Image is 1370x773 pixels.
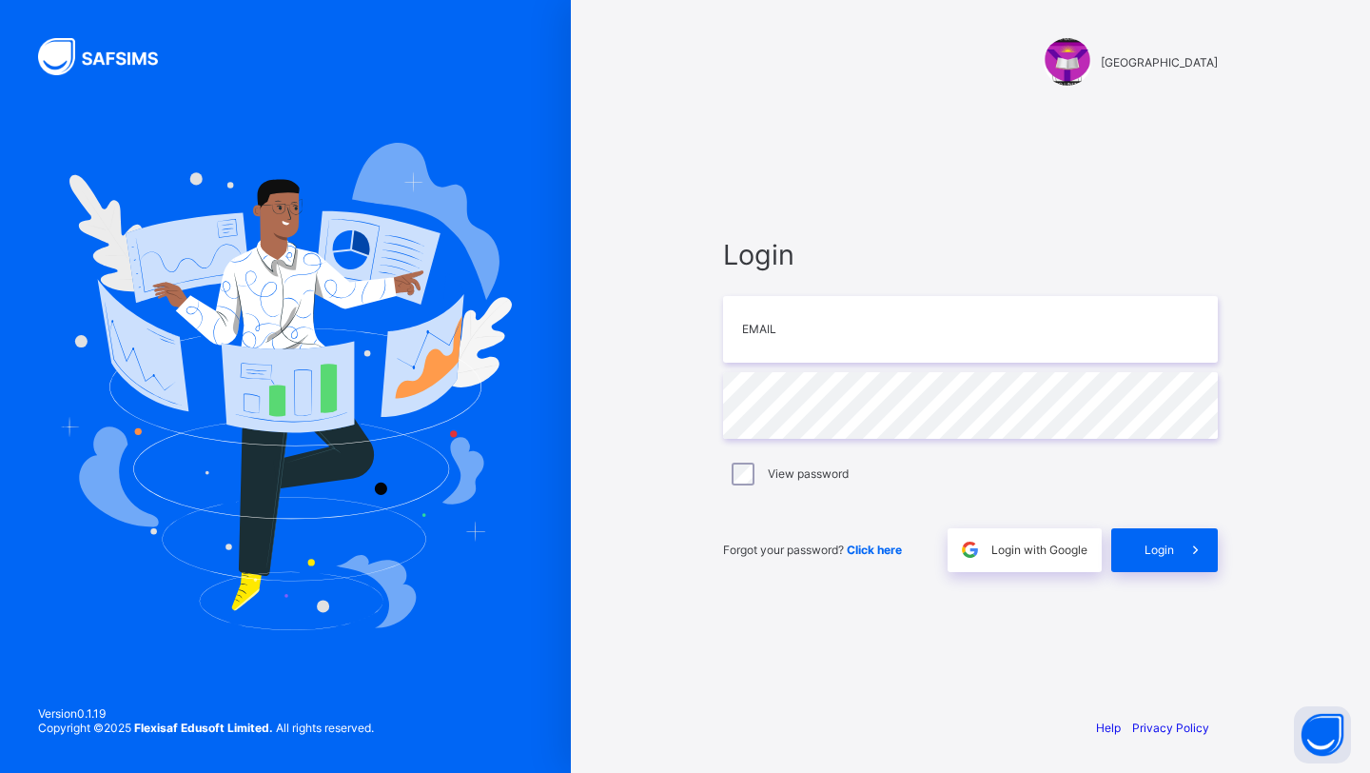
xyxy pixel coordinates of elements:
[134,721,273,735] strong: Flexisaf Edusoft Limited.
[38,721,374,735] span: Copyright © 2025 All rights reserved.
[847,543,902,557] a: Click here
[959,539,981,561] img: google.396cfc9801f0270233282035f929180a.svg
[59,143,512,630] img: Hero Image
[1101,55,1218,69] span: [GEOGRAPHIC_DATA]
[723,238,1218,271] span: Login
[991,543,1087,557] span: Login with Google
[1132,721,1209,735] a: Privacy Policy
[38,38,181,75] img: SAFSIMS Logo
[723,543,902,557] span: Forgot your password?
[768,466,849,481] label: View password
[1294,706,1351,763] button: Open asap
[38,706,374,721] span: Version 0.1.19
[1096,721,1121,735] a: Help
[1145,543,1174,557] span: Login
